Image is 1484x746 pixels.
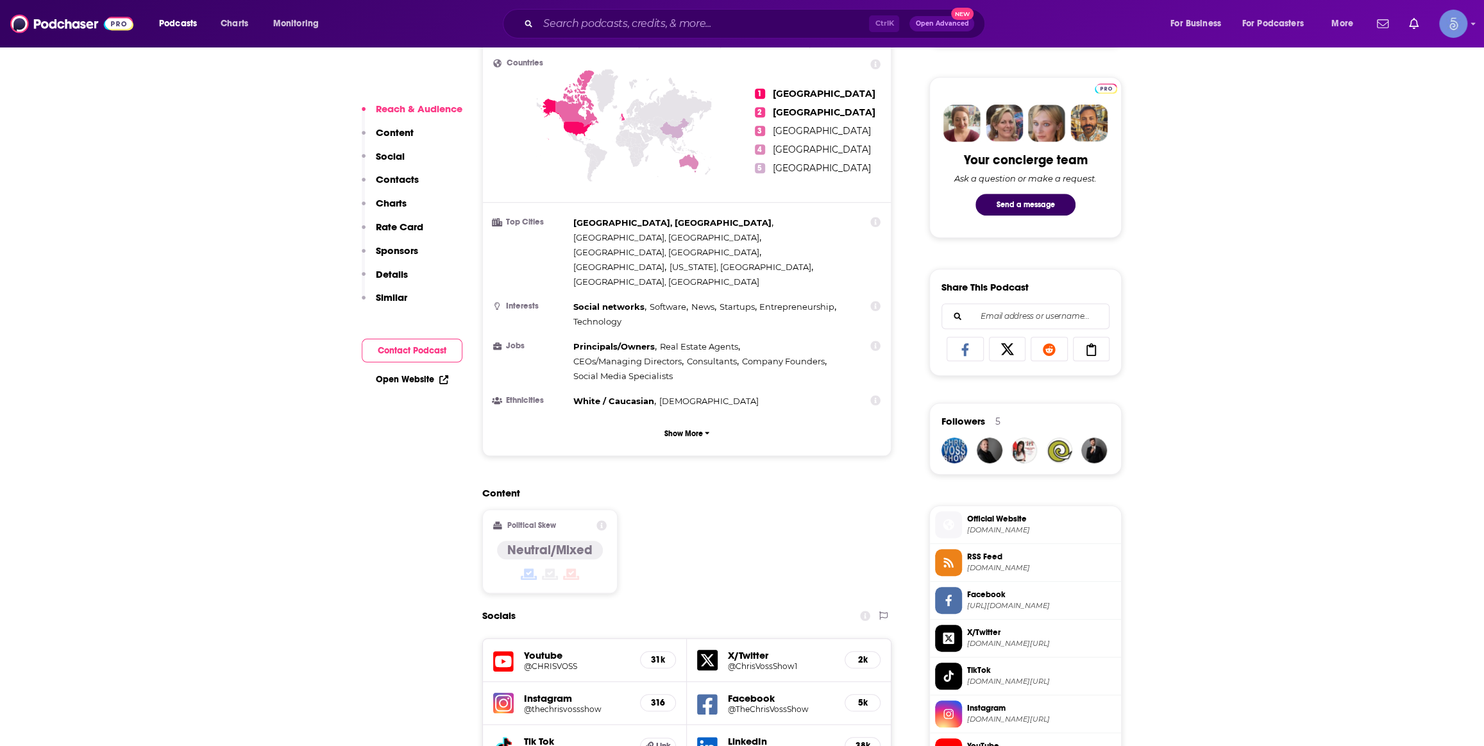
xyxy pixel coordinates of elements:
button: open menu [264,13,335,34]
span: https://www.facebook.com/TheChrisVossShow [967,601,1116,611]
p: Contacts [376,173,419,185]
a: @CHRISVOSS [524,661,630,671]
img: Jules Profile [1028,105,1065,142]
button: open menu [150,13,214,34]
span: , [670,260,813,275]
span: [GEOGRAPHIC_DATA] [773,144,871,155]
img: JohirMia [1081,437,1107,463]
h5: 316 [651,697,665,708]
span: 4 [755,144,765,155]
span: [GEOGRAPHIC_DATA] [773,106,875,118]
h5: 2k [856,654,870,665]
button: Show More [493,421,881,445]
span: , [573,339,657,354]
button: Social [362,150,405,174]
img: Jon Profile [1070,105,1108,142]
p: Show More [664,429,703,438]
button: Similar [362,291,407,315]
button: Send a message [975,194,1075,216]
a: X/Twitter[DOMAIN_NAME][URL] [935,625,1116,652]
img: leahdesign [1047,437,1072,463]
button: Show profile menu [1439,10,1467,38]
button: open menu [1161,13,1237,34]
img: hankiepankie [1011,437,1037,463]
h2: Content [482,487,881,499]
button: Rate Card [362,221,423,244]
h5: 5k [856,697,870,708]
a: @ChrisVossShow1 [728,661,834,671]
a: Share on X/Twitter [989,337,1026,361]
span: [US_STATE], [GEOGRAPHIC_DATA] [670,262,811,272]
button: Contact Podcast [362,339,462,362]
a: Copy Link [1073,337,1110,361]
button: Sponsors [362,244,418,268]
span: , [719,300,756,314]
span: 5 [755,163,765,173]
span: White / Caucasian [573,396,654,406]
span: Social networks [573,301,645,312]
button: Contacts [362,173,419,197]
span: Technology [573,316,621,326]
span: TikTok [967,665,1116,676]
span: , [742,354,827,369]
span: Monitoring [273,15,319,33]
span: [GEOGRAPHIC_DATA], [GEOGRAPHIC_DATA] [573,276,759,287]
p: Similar [376,291,407,303]
img: Podchaser - Follow, Share and Rate Podcasts [10,12,133,36]
a: Instagram[DOMAIN_NAME][URL] [935,700,1116,727]
span: tiktok.com/@chrisvoss1 [967,677,1116,686]
h5: Instagram [524,692,630,704]
span: Entrepreneurship [759,301,834,312]
button: open menu [1234,13,1322,34]
h5: @thechrisvossshow [524,704,630,714]
span: More [1331,15,1353,33]
h5: 31k [651,654,665,665]
img: iconImage [493,693,514,713]
h3: Interests [493,302,568,310]
span: Social Media Specialists [573,371,673,381]
span: 2 [755,107,765,117]
span: Followers [941,415,985,427]
span: Instagram [967,702,1116,714]
span: Consultants [687,356,737,366]
span: thechrisvossshow.com [967,525,1116,535]
input: Search podcasts, credits, & more... [538,13,869,34]
a: RSS Feed[DOMAIN_NAME] [935,549,1116,576]
span: Official Website [967,513,1116,525]
span: [GEOGRAPHIC_DATA], [GEOGRAPHIC_DATA] [573,232,759,242]
span: Podcasts [159,15,197,33]
span: Principals/Owners [573,341,655,352]
span: CEOs/Managing Directors [573,356,682,366]
span: , [691,300,716,314]
div: Ask a question or make a request. [954,173,1097,183]
span: For Business [1170,15,1221,33]
span: , [573,216,773,230]
h3: Share This Podcast [941,281,1029,293]
span: , [573,230,761,245]
p: Details [376,268,408,280]
h5: Youtube [524,649,630,661]
a: Show notifications dropdown [1404,13,1424,35]
span: [GEOGRAPHIC_DATA] [573,262,664,272]
span: Startups [719,301,754,312]
div: Your concierge team [964,152,1088,168]
p: Sponsors [376,244,418,257]
a: Official Website[DOMAIN_NAME] [935,511,1116,538]
span: twitter.com/ChrisVossShow1 [967,639,1116,649]
a: @TheChrisVossShow [728,704,834,714]
span: For Podcasters [1242,15,1304,33]
h3: Top Cities [493,218,568,226]
img: chrisvoss [941,437,967,463]
a: Pro website [1095,81,1117,94]
p: Content [376,126,414,139]
h2: Political Skew [507,521,556,530]
h5: X/Twitter [728,649,834,661]
span: X/Twitter [967,627,1116,638]
div: Search followers [941,303,1109,329]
